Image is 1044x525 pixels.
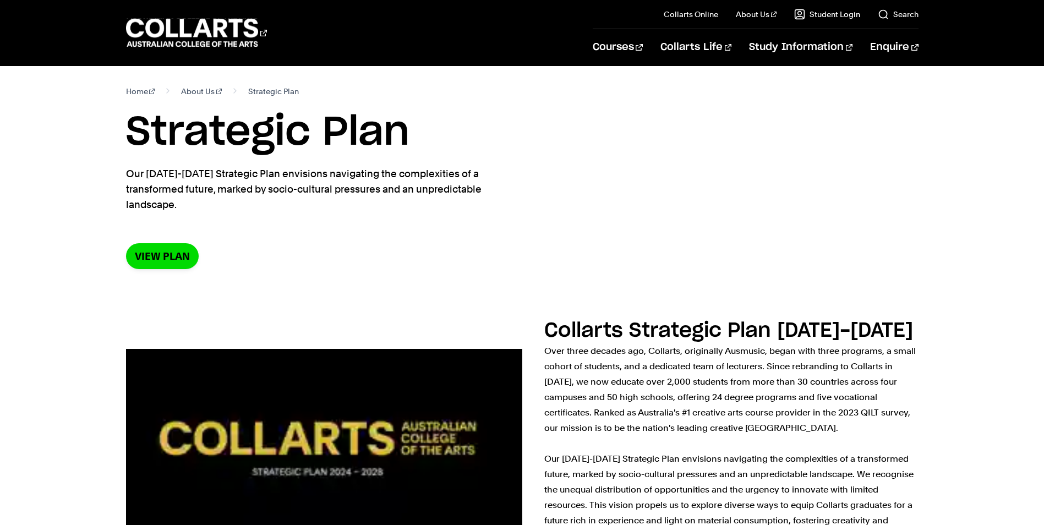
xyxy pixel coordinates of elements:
p: Our [DATE]-[DATE] Strategic Plan envisions navigating the complexities of a transformed future, m... [126,166,528,212]
a: Courses [593,29,643,65]
a: About Us [736,9,777,20]
a: View Plan [126,243,199,269]
h1: Strategic Plan [126,108,919,157]
h2: Collarts Strategic Plan [DATE]-[DATE] [544,321,913,341]
div: Go to homepage [126,17,267,48]
a: Student Login [794,9,860,20]
a: Enquire [870,29,918,65]
a: Search [878,9,919,20]
a: Collarts Life [660,29,731,65]
a: Home [126,84,155,99]
a: Study Information [749,29,852,65]
span: Strategic Plan [248,84,299,99]
a: Collarts Online [664,9,718,20]
a: About Us [181,84,222,99]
